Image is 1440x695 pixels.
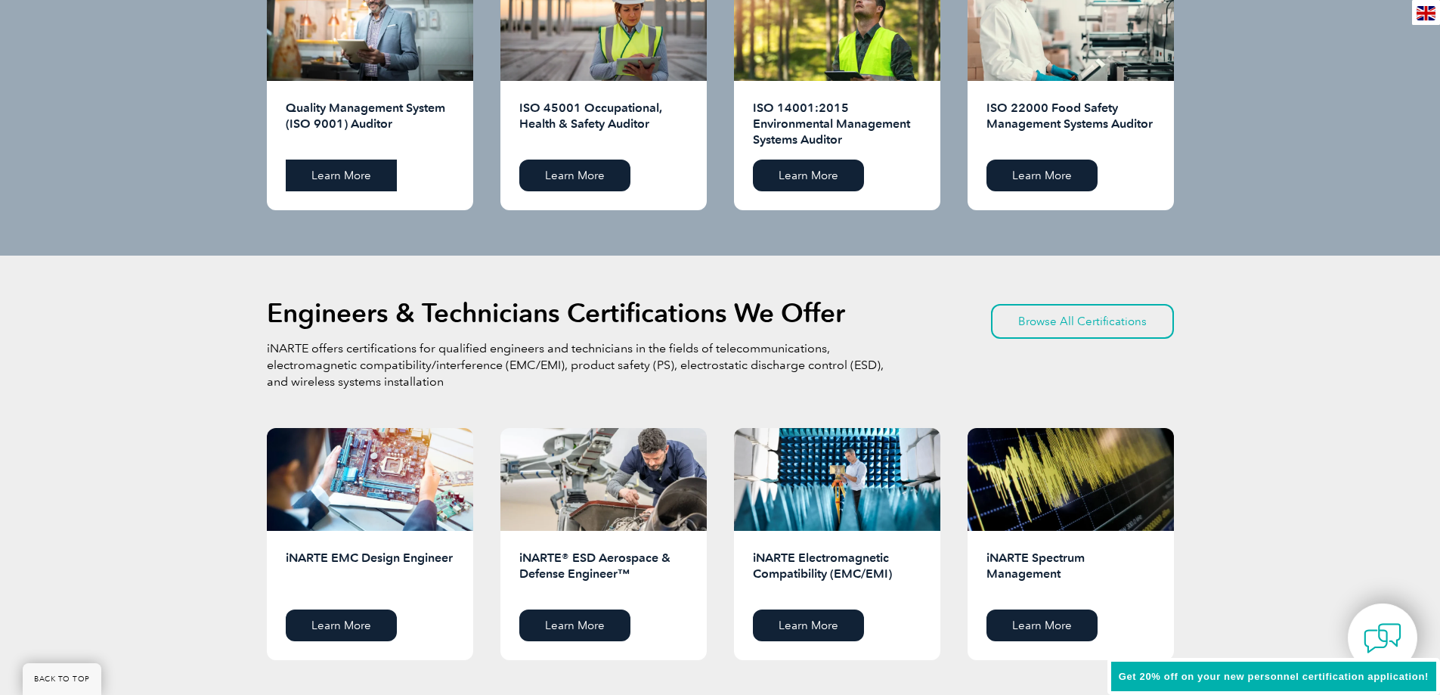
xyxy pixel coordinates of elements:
h2: Engineers & Technicians Certifications We Offer [267,301,845,325]
h2: iNARTE EMC Design Engineer [286,550,454,598]
span: Get 20% off on your new personnel certification application! [1119,671,1429,682]
a: BACK TO TOP [23,663,101,695]
h2: iNARTE Spectrum Management [986,550,1155,598]
a: Browse All Certifications [991,304,1174,339]
a: Learn More [753,610,864,641]
a: Learn More [286,610,397,641]
a: Learn More [986,160,1098,191]
a: Learn More [753,160,864,191]
h2: ISO 45001 Occupational, Health & Safety Auditor [519,100,688,148]
a: Learn More [519,160,630,191]
h2: ISO 22000 Food Safety Management Systems Auditor [986,100,1155,148]
h2: Quality Management System (ISO 9001) Auditor [286,100,454,148]
a: Learn More [286,160,397,191]
img: en [1417,6,1435,20]
p: iNARTE offers certifications for qualified engineers and technicians in the fields of telecommuni... [267,340,887,390]
a: Learn More [986,610,1098,641]
h2: ISO 14001:2015 Environmental Management Systems Auditor [753,100,921,148]
h2: iNARTE Electromagnetic Compatibility (EMC/EMI) [753,550,921,598]
img: contact-chat.png [1364,619,1401,657]
a: Learn More [519,610,630,641]
h2: iNARTE® ESD Aerospace & Defense Engineer™ [519,550,688,598]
